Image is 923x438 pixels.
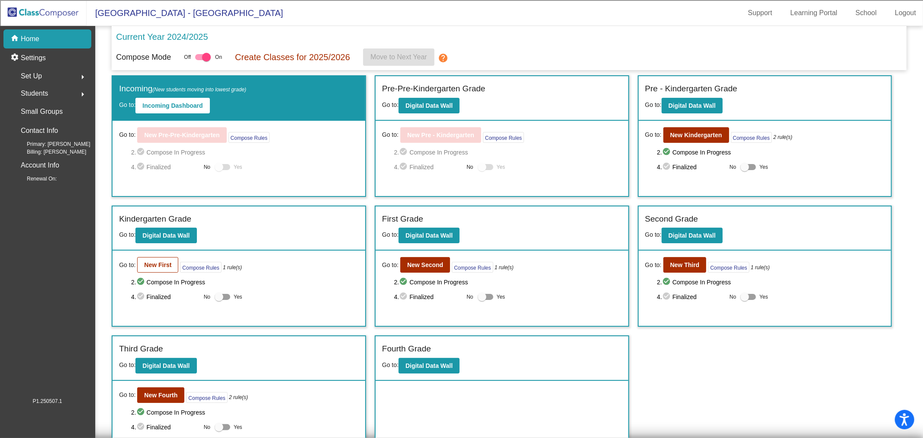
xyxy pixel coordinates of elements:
[3,59,920,67] div: Sign out
[3,185,920,193] div: CANCEL
[131,292,199,302] span: 4. Finalized
[399,228,460,243] button: Digital Data Wall
[663,257,707,273] button: New Third
[3,36,920,44] div: Move To ...
[131,407,359,418] span: 2. Compose In Progress
[116,52,171,63] p: Compose Mode
[229,393,248,401] i: 2 rule(s)
[3,20,920,28] div: Sort A > Z
[116,30,208,43] p: Current Year 2024/2025
[495,264,514,271] i: 1 rule(s)
[136,422,147,432] mat-icon: check_circle
[136,292,147,302] mat-icon: check_circle
[400,127,481,143] button: New Pre - Kindergarten
[399,162,409,172] mat-icon: check_circle
[669,102,716,109] b: Digital Data Wall
[77,72,88,82] mat-icon: arrow_right
[3,302,80,311] input: Search sources
[234,162,242,172] span: Yes
[645,83,737,95] label: Pre - Kindergarten Grade
[669,232,716,239] b: Digital Data Wall
[645,213,698,225] label: Second Grade
[708,262,749,273] button: Compose Rules
[186,392,227,403] button: Compose Rules
[119,231,135,238] span: Go to:
[407,261,443,268] b: New Second
[21,53,46,63] p: Settings
[131,422,199,432] span: 4. Finalized
[657,147,884,158] span: 2. Compose In Progress
[394,147,622,158] span: 2. Compose In Progress
[234,292,242,302] span: Yes
[142,102,203,109] b: Incoming Dashboard
[662,292,672,302] mat-icon: check_circle
[394,292,463,302] span: 4. Finalized
[215,53,222,61] span: On
[142,232,190,239] b: Digital Data Wall
[135,358,196,374] button: Digital Data Wall
[3,90,920,98] div: Rename Outline
[382,213,423,225] label: First Grade
[662,98,723,113] button: Digital Data Wall
[3,11,80,20] input: Search outlines
[3,168,920,176] div: TODO: put dlg title
[773,133,792,141] i: 2 rule(s)
[235,51,350,64] p: Create Classes for 2025/2026
[119,343,163,355] label: Third Grade
[363,48,434,66] button: Move to Next Year
[3,137,920,145] div: Magazine
[3,129,920,137] div: Journal
[497,162,505,172] span: Yes
[405,102,453,109] b: Digital Data Wall
[3,28,920,36] div: Sort New > Old
[119,213,191,225] label: Kindergarten Grade
[135,228,196,243] button: Digital Data Wall
[119,83,246,95] label: Incoming
[3,263,920,271] div: SAVE
[13,148,86,156] span: Billing: [PERSON_NAME]
[21,125,58,137] p: Contact Info
[3,232,920,240] div: Home
[223,264,242,271] i: 1 rule(s)
[3,248,920,255] div: MOVE
[382,130,399,139] span: Go to:
[3,114,920,122] div: Add Outline Template
[405,362,453,369] b: Digital Data Wall
[3,83,920,90] div: Delete
[645,261,662,270] span: Go to:
[137,387,184,403] button: New Fourth
[136,407,147,418] mat-icon: check_circle
[21,106,63,118] p: Small Groups
[119,261,135,270] span: Go to:
[759,292,768,302] span: Yes
[3,287,920,294] div: JOURNAL
[645,130,662,139] span: Go to:
[131,277,359,287] span: 2. Compose In Progress
[382,83,486,95] label: Pre-Pre-Kindergarten Grade
[645,231,662,238] span: Go to:
[10,53,21,63] mat-icon: settings
[228,132,270,143] button: Compose Rules
[137,127,226,143] button: New Pre-Pre-Kindergarten
[663,127,729,143] button: New Kindergarten
[405,232,453,239] b: Digital Data Wall
[21,34,39,44] p: Home
[119,101,135,108] span: Go to:
[452,262,493,273] button: Compose Rules
[3,201,920,209] div: This outline has no content. Would you like to delete it?
[13,175,57,183] span: Renewal On:
[136,147,147,158] mat-icon: check_circle
[645,101,662,108] span: Go to:
[77,89,88,100] mat-icon: arrow_right
[21,159,59,171] p: Account Info
[3,106,920,114] div: Print
[142,362,190,369] b: Digital Data Wall
[204,293,210,301] span: No
[21,70,42,82] span: Set Up
[119,130,135,139] span: Go to:
[3,153,920,161] div: Television/Radio
[144,392,177,399] b: New Fourth
[180,262,221,273] button: Compose Rules
[407,132,474,138] b: New Pre - Kindergarten
[399,147,409,158] mat-icon: check_circle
